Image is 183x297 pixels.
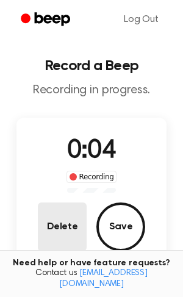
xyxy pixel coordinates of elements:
[66,171,117,183] div: Recording
[10,83,173,98] p: Recording in progress.
[10,59,173,73] h1: Record a Beep
[38,202,87,251] button: Delete Audio Record
[59,269,148,288] a: [EMAIL_ADDRESS][DOMAIN_NAME]
[12,8,81,32] a: Beep
[112,5,171,34] a: Log Out
[96,202,145,251] button: Save Audio Record
[7,268,176,290] span: Contact us
[67,138,116,164] span: 0:04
